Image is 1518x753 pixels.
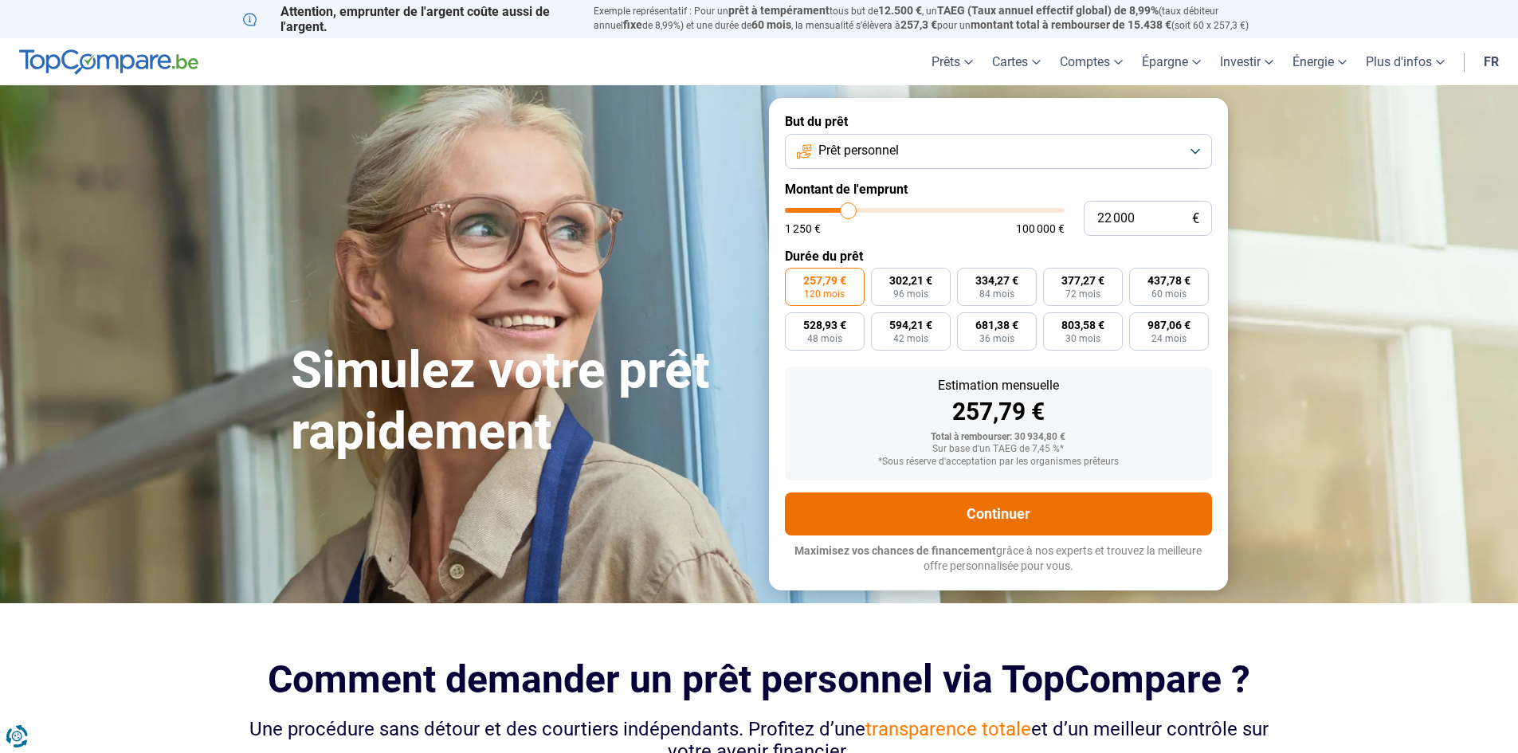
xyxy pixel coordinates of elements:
[243,657,1276,701] h2: Comment demander un prêt personnel via TopCompare ?
[1147,320,1190,331] span: 987,06 €
[803,275,846,286] span: 257,79 €
[804,289,845,299] span: 120 mois
[594,4,1276,33] p: Exemple représentatif : Pour un tous but de , un (taux débiteur annuel de 8,99%) et une durée de ...
[798,444,1199,455] div: Sur base d'un TAEG de 7,45 %*
[900,18,937,31] span: 257,3 €
[798,457,1199,468] div: *Sous réserve d'acceptation par les organismes prêteurs
[893,289,928,299] span: 96 mois
[975,320,1018,331] span: 681,38 €
[983,38,1050,85] a: Cartes
[1061,320,1104,331] span: 803,58 €
[798,400,1199,424] div: 257,79 €
[1050,38,1132,85] a: Comptes
[1210,38,1283,85] a: Investir
[785,223,821,234] span: 1 250 €
[889,320,932,331] span: 594,21 €
[243,4,575,34] p: Attention, emprunter de l'argent coûte aussi de l'argent.
[19,49,198,75] img: TopCompare
[623,18,642,31] span: fixe
[803,320,846,331] span: 528,93 €
[751,18,791,31] span: 60 mois
[818,142,899,159] span: Prêt personnel
[798,379,1199,392] div: Estimation mensuelle
[785,492,1212,535] button: Continuer
[878,4,922,17] span: 12.500 €
[794,544,996,557] span: Maximisez vos chances de financement
[785,134,1212,169] button: Prêt personnel
[291,340,750,463] h1: Simulez votre prêt rapidement
[785,543,1212,575] p: grâce à nos experts et trouvez la meilleure offre personnalisée pour vous.
[785,114,1212,129] label: But du prêt
[798,432,1199,443] div: Total à rembourser: 30 934,80 €
[975,275,1018,286] span: 334,27 €
[1283,38,1356,85] a: Énergie
[922,38,983,85] a: Prêts
[1132,38,1210,85] a: Épargne
[1474,38,1508,85] a: fr
[1065,289,1100,299] span: 72 mois
[1016,223,1065,234] span: 100 000 €
[1061,275,1104,286] span: 377,27 €
[785,182,1212,197] label: Montant de l'emprunt
[728,4,830,17] span: prêt à tempérament
[889,275,932,286] span: 302,21 €
[979,334,1014,343] span: 36 mois
[785,249,1212,264] label: Durée du prêt
[1151,289,1187,299] span: 60 mois
[807,334,842,343] span: 48 mois
[893,334,928,343] span: 42 mois
[1147,275,1190,286] span: 437,78 €
[937,4,1159,17] span: TAEG (Taux annuel effectif global) de 8,99%
[1151,334,1187,343] span: 24 mois
[1192,212,1199,226] span: €
[865,718,1031,740] span: transparence totale
[1356,38,1454,85] a: Plus d'infos
[1065,334,1100,343] span: 30 mois
[979,289,1014,299] span: 84 mois
[971,18,1171,31] span: montant total à rembourser de 15.438 €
